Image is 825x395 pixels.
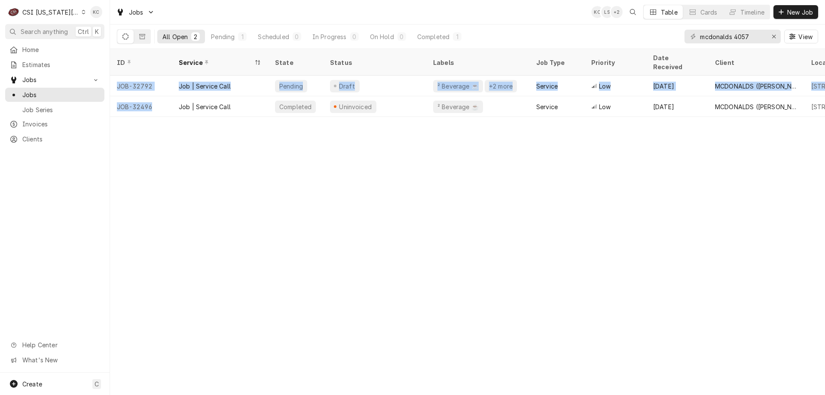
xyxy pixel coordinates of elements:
[179,102,231,111] div: Job | Service Call
[21,27,68,36] span: Search anything
[110,76,172,96] div: JOB-32792
[90,6,102,18] div: Kelly Christen's Avatar
[536,82,558,91] div: Service
[661,8,678,17] div: Table
[599,82,611,91] span: Low
[646,76,708,96] div: [DATE]
[536,102,558,111] div: Service
[22,60,100,69] span: Estimates
[437,102,480,111] div: ² Beverage ☕️
[601,6,613,18] div: LS
[338,102,373,111] div: Uninvoiced
[22,135,100,144] span: Clients
[433,58,522,67] div: Labels
[455,32,460,41] div: 1
[773,5,818,19] button: New Job
[193,32,198,41] div: 2
[22,75,87,84] span: Jobs
[417,32,449,41] div: Completed
[90,6,102,18] div: KC
[5,24,104,39] button: Search anythingCtrlK
[258,32,289,41] div: Scheduled
[715,58,796,67] div: Client
[601,6,613,18] div: Lindy Springer's Avatar
[113,5,158,19] a: Go to Jobs
[611,6,623,18] div: + 2
[129,8,144,17] span: Jobs
[117,58,163,67] div: ID
[22,45,100,54] span: Home
[646,96,708,117] div: [DATE]
[275,58,316,67] div: State
[179,58,253,67] div: Service
[22,90,100,99] span: Jobs
[5,338,104,352] a: Go to Help Center
[22,119,100,129] span: Invoices
[22,355,99,364] span: What's New
[740,8,764,17] div: Timeline
[767,30,781,43] button: Erase input
[784,30,818,43] button: View
[5,73,104,87] a: Go to Jobs
[5,132,104,146] a: Clients
[591,6,603,18] div: Kelly Christen's Avatar
[5,103,104,117] a: Job Series
[591,58,638,67] div: Priority
[95,380,99,389] span: C
[5,43,104,57] a: Home
[240,32,245,41] div: 1
[162,32,188,41] div: All Open
[5,353,104,367] a: Go to What's New
[211,32,235,41] div: Pending
[5,58,104,72] a: Estimates
[22,8,79,17] div: CSI [US_STATE][GEOGRAPHIC_DATA]
[110,96,172,117] div: JOB-32496
[179,82,231,91] div: Job | Service Call
[278,102,312,111] div: Completed
[653,53,700,71] div: Date Received
[370,32,394,41] div: On Hold
[22,105,100,114] span: Job Series
[700,8,718,17] div: Cards
[5,88,104,102] a: Jobs
[338,82,356,91] div: Draft
[352,32,357,41] div: 0
[591,6,603,18] div: KC
[8,6,20,18] div: CSI Kansas City's Avatar
[488,82,513,91] div: +2 more
[78,27,89,36] span: Ctrl
[5,117,104,131] a: Invoices
[797,32,814,41] span: View
[278,82,304,91] div: Pending
[437,82,480,91] div: ² Beverage ☕️
[700,30,764,43] input: Keyword search
[95,27,99,36] span: K
[294,32,299,41] div: 0
[330,58,418,67] div: Status
[8,6,20,18] div: C
[785,8,815,17] span: New Job
[715,102,797,111] div: MCDONALDS ([PERSON_NAME] & ASSOCIATES INC)
[312,32,347,41] div: In Progress
[22,340,99,349] span: Help Center
[22,380,42,388] span: Create
[536,58,577,67] div: Job Type
[715,82,797,91] div: MCDONALDS ([PERSON_NAME] & ASSOCIATES INC)
[399,32,404,41] div: 0
[626,5,640,19] button: Open search
[599,102,611,111] span: Low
